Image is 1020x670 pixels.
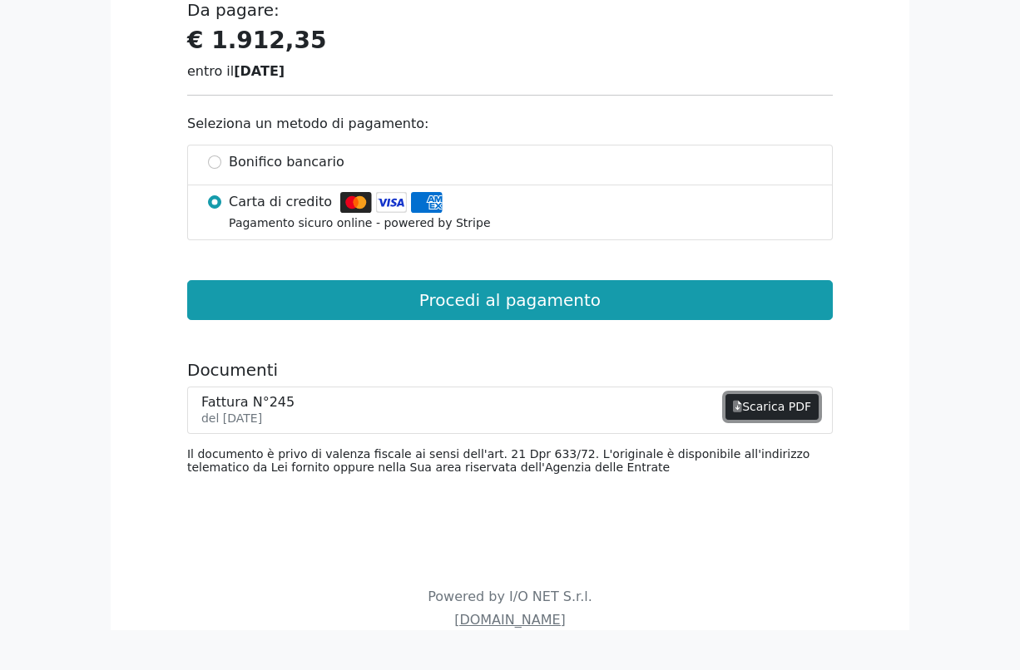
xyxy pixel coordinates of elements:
[229,216,490,229] small: Pagamento sicuro online - powered by Stripe
[201,411,262,425] small: del [DATE]
[187,116,833,131] h6: Seleziona un metodo di pagamento:
[187,27,326,54] strong: € 1.912,35
[725,394,819,420] a: Scarica PDF
[121,587,899,607] p: Powered by I/O NET S.r.l.
[201,394,295,410] div: Fattura N°245
[229,152,344,172] span: Bonifico bancario
[187,62,833,81] div: entro il
[187,280,833,320] button: Procedi al pagamento
[187,447,810,474] small: Il documento è privo di valenza fiscale ai sensi dell'art. 21 Dpr 633/72. L'originale è disponibi...
[187,360,833,380] h5: Documenti
[234,63,285,79] strong: [DATE]
[454,612,566,628] a: [DOMAIN_NAME]
[229,192,332,212] span: Carta di credito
